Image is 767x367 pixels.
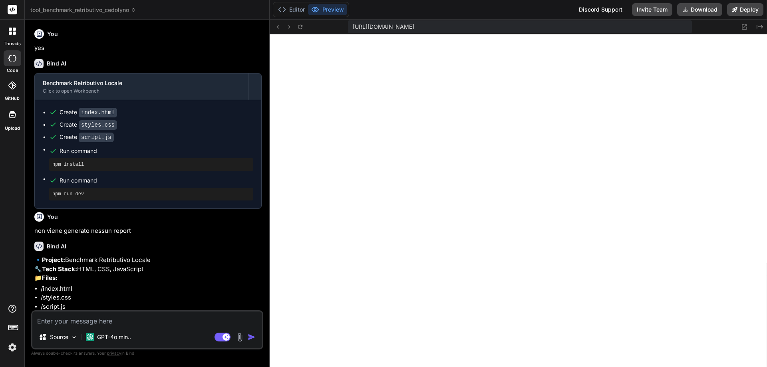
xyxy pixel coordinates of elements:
[41,293,262,302] li: /styles.css
[71,334,77,341] img: Pick Models
[86,333,94,341] img: GPT-4o mini
[47,213,58,221] h6: You
[60,133,114,141] div: Create
[41,284,262,294] li: /index.html
[107,351,121,355] span: privacy
[34,226,262,236] p: non viene generato nessun report
[574,3,627,16] div: Discord Support
[47,60,66,67] h6: Bind AI
[79,120,117,130] code: styles.css
[270,34,767,367] iframe: Preview
[5,95,20,102] label: GitHub
[31,349,263,357] p: Always double-check its answers. Your in Bind
[727,3,763,16] button: Deploy
[60,108,117,117] div: Create
[7,67,18,74] label: code
[35,73,248,100] button: Benchmark Retributivo LocaleClick to open Workbench
[79,108,117,117] code: index.html
[30,6,136,14] span: tool_benchmark_retributivo_cedolyno
[34,256,262,283] p: 🔹 Benchmark Retributivo Locale 🔧 HTML, CSS, JavaScript 📁
[47,30,58,38] h6: You
[677,3,722,16] button: Download
[42,256,65,264] strong: Project:
[52,161,250,168] pre: npm install
[60,121,117,129] div: Create
[632,3,672,16] button: Invite Team
[275,4,308,15] button: Editor
[235,333,244,342] img: attachment
[60,177,253,184] span: Run command
[43,88,240,94] div: Click to open Workbench
[6,341,19,354] img: settings
[41,302,262,311] li: /script.js
[34,44,262,53] p: yes
[5,125,20,132] label: Upload
[4,40,21,47] label: threads
[60,147,253,155] span: Run command
[50,333,68,341] p: Source
[42,274,58,282] strong: Files:
[97,333,131,341] p: GPT-4o min..
[248,333,256,341] img: icon
[79,133,114,142] code: script.js
[43,79,240,87] div: Benchmark Retributivo Locale
[52,191,250,197] pre: npm run dev
[47,242,66,250] h6: Bind AI
[42,265,77,273] strong: Tech Stack:
[308,4,347,15] button: Preview
[353,23,414,31] span: [URL][DOMAIN_NAME]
